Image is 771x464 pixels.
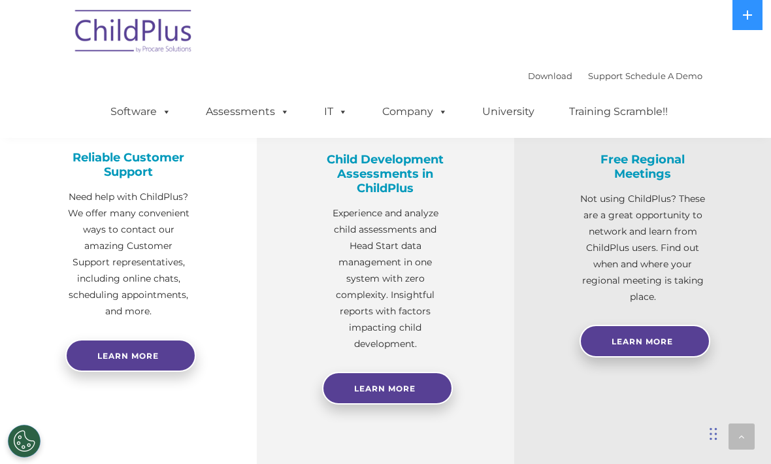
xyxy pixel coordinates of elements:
[528,71,572,81] a: Download
[322,372,453,405] a: Learn More
[65,189,191,320] p: Need help with ChildPlus? We offer many convenient ways to contact our amazing Customer Support r...
[580,191,706,305] p: Not using ChildPlus? These are a great opportunity to network and learn from ChildPlus users. Fin...
[65,150,191,179] h4: Reliable Customer Support
[322,205,448,352] p: Experience and analyze child assessments and Head Start data management in one system with zero c...
[97,351,159,361] span: Learn more
[69,1,199,66] img: ChildPlus by Procare Solutions
[556,99,681,125] a: Training Scramble!!
[528,71,702,81] font: |
[8,425,41,457] button: Cookies Settings
[311,99,361,125] a: IT
[354,384,416,393] span: Learn More
[588,71,623,81] a: Support
[322,152,448,195] h4: Child Development Assessments in ChildPlus
[97,99,184,125] a: Software
[469,99,548,125] a: University
[544,323,771,464] iframe: Chat Widget
[710,414,717,454] div: Drag
[65,339,196,372] a: Learn more
[193,99,303,125] a: Assessments
[369,99,461,125] a: Company
[625,71,702,81] a: Schedule A Demo
[580,152,706,181] h4: Free Regional Meetings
